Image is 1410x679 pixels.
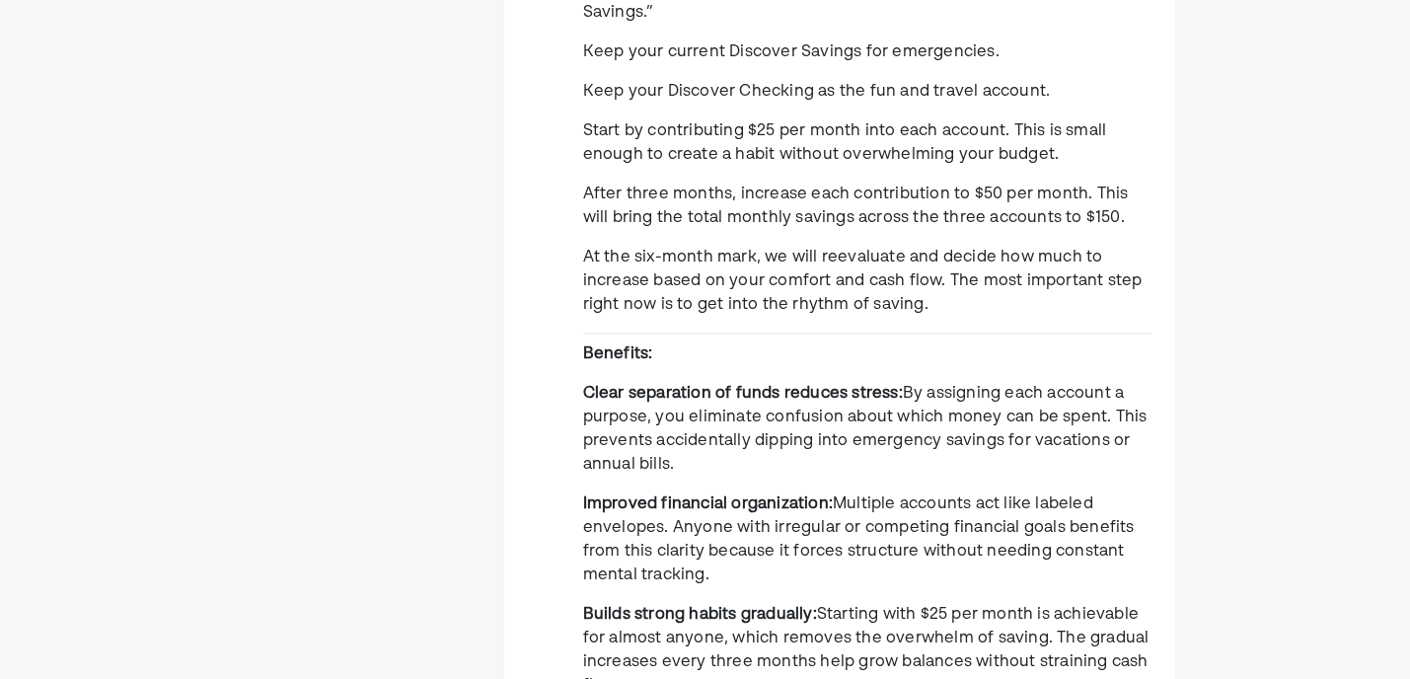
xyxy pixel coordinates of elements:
span: Keep your Discover Checking as the fun and travel account. [583,84,1051,100]
span: Multiple accounts act like labeled envelopes. Anyone with irregular or competing financial goals ... [583,496,1135,583]
span: At the six-month mark, we will reevaluate and decide how much to increase based on your comfort a... [583,250,1143,313]
span: After three months, increase each contribution to $50 per month. This will bring the total monthl... [583,187,1129,226]
strong: Improved financial organization: [583,496,833,512]
span: Start by contributing $25 per month into each account. This is small enough to create a habit wit... [583,123,1107,163]
strong: Clear separation of funds reduces stress: [583,386,903,402]
strong: Benefits: [583,346,653,362]
span: Keep your current Discover Savings for emergencies. [583,44,1000,60]
strong: Builds strong habits gradually: [583,607,817,623]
